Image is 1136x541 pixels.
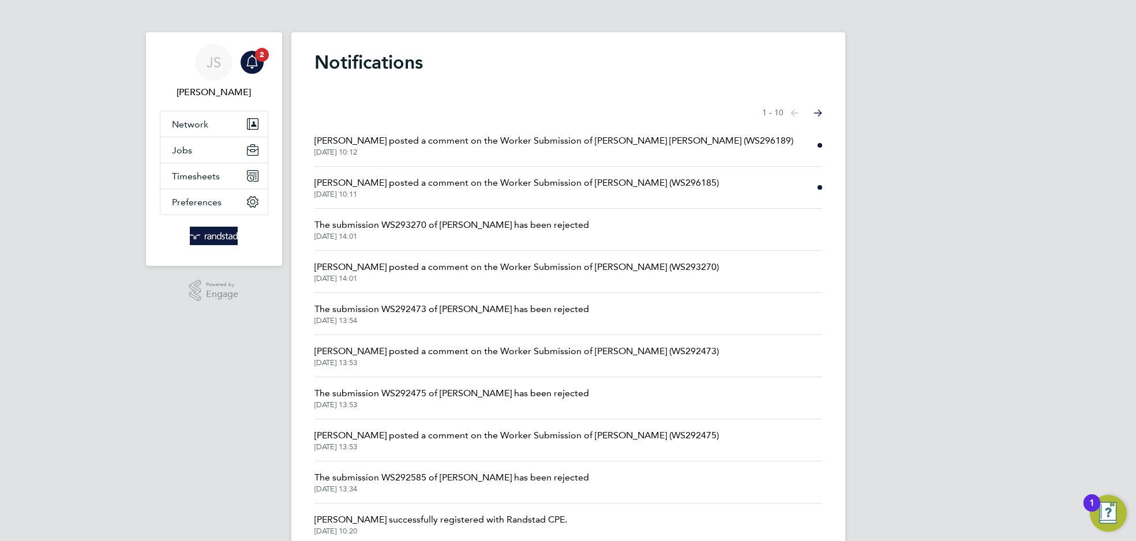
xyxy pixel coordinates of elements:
[160,163,268,189] button: Timesheets
[146,32,282,266] nav: Main navigation
[314,316,589,325] span: [DATE] 13:54
[314,260,719,274] span: [PERSON_NAME] posted a comment on the Worker Submission of [PERSON_NAME] (WS293270)
[314,134,793,148] span: [PERSON_NAME] posted a comment on the Worker Submission of [PERSON_NAME] [PERSON_NAME] (WS296189)
[172,145,192,156] span: Jobs
[160,85,268,99] span: Jamie Scattergood
[314,429,719,442] span: [PERSON_NAME] posted a comment on the Worker Submission of [PERSON_NAME] (WS292475)
[314,260,719,283] a: [PERSON_NAME] posted a comment on the Worker Submission of [PERSON_NAME] (WS293270)[DATE] 14:01
[189,280,238,302] a: Powered byEngage
[314,527,567,536] span: [DATE] 10:20
[207,55,221,70] span: JS
[314,176,719,190] span: [PERSON_NAME] posted a comment on the Worker Submission of [PERSON_NAME] (WS296185)
[314,302,589,316] span: The submission WS292473 of [PERSON_NAME] has been rejected
[314,218,589,241] a: The submission WS293270 of [PERSON_NAME] has been rejected[DATE] 14:01
[314,513,567,536] a: [PERSON_NAME] successfully registered with Randstad CPE.[DATE] 10:20
[314,471,589,484] span: The submission WS292585 of [PERSON_NAME] has been rejected
[206,280,238,290] span: Powered by
[314,429,719,452] a: [PERSON_NAME] posted a comment on the Worker Submission of [PERSON_NAME] (WS292475)[DATE] 13:53
[206,290,238,299] span: Engage
[314,148,793,157] span: [DATE] 10:12
[160,189,268,215] button: Preferences
[314,471,589,494] a: The submission WS292585 of [PERSON_NAME] has been rejected[DATE] 13:34
[314,344,719,367] a: [PERSON_NAME] posted a comment on the Worker Submission of [PERSON_NAME] (WS292473)[DATE] 13:53
[314,232,589,241] span: [DATE] 14:01
[314,274,719,283] span: [DATE] 14:01
[172,197,222,208] span: Preferences
[255,48,269,62] span: 2
[314,218,589,232] span: The submission WS293270 of [PERSON_NAME] has been rejected
[314,358,719,367] span: [DATE] 13:53
[314,51,822,74] h1: Notifications
[762,102,822,125] nav: Select page of notifications list
[314,302,589,325] a: The submission WS292473 of [PERSON_NAME] has been rejected[DATE] 13:54
[160,44,268,99] a: JS[PERSON_NAME]
[314,484,589,494] span: [DATE] 13:34
[160,227,268,245] a: Go to home page
[160,137,268,163] button: Jobs
[314,134,793,157] a: [PERSON_NAME] posted a comment on the Worker Submission of [PERSON_NAME] [PERSON_NAME] (WS296189)...
[314,190,719,199] span: [DATE] 10:11
[314,442,719,452] span: [DATE] 13:53
[1090,495,1127,532] button: Open Resource Center, 1 new notification
[1089,503,1094,518] div: 1
[241,44,264,81] a: 2
[762,107,783,119] span: 1 - 10
[314,176,719,199] a: [PERSON_NAME] posted a comment on the Worker Submission of [PERSON_NAME] (WS296185)[DATE] 10:11
[314,513,567,527] span: [PERSON_NAME] successfully registered with Randstad CPE.
[314,344,719,358] span: [PERSON_NAME] posted a comment on the Worker Submission of [PERSON_NAME] (WS292473)
[314,386,589,409] a: The submission WS292475 of [PERSON_NAME] has been rejected[DATE] 13:53
[172,171,220,182] span: Timesheets
[314,400,589,409] span: [DATE] 13:53
[160,111,268,137] button: Network
[172,119,208,130] span: Network
[190,227,238,245] img: randstad-logo-retina.png
[314,386,589,400] span: The submission WS292475 of [PERSON_NAME] has been rejected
